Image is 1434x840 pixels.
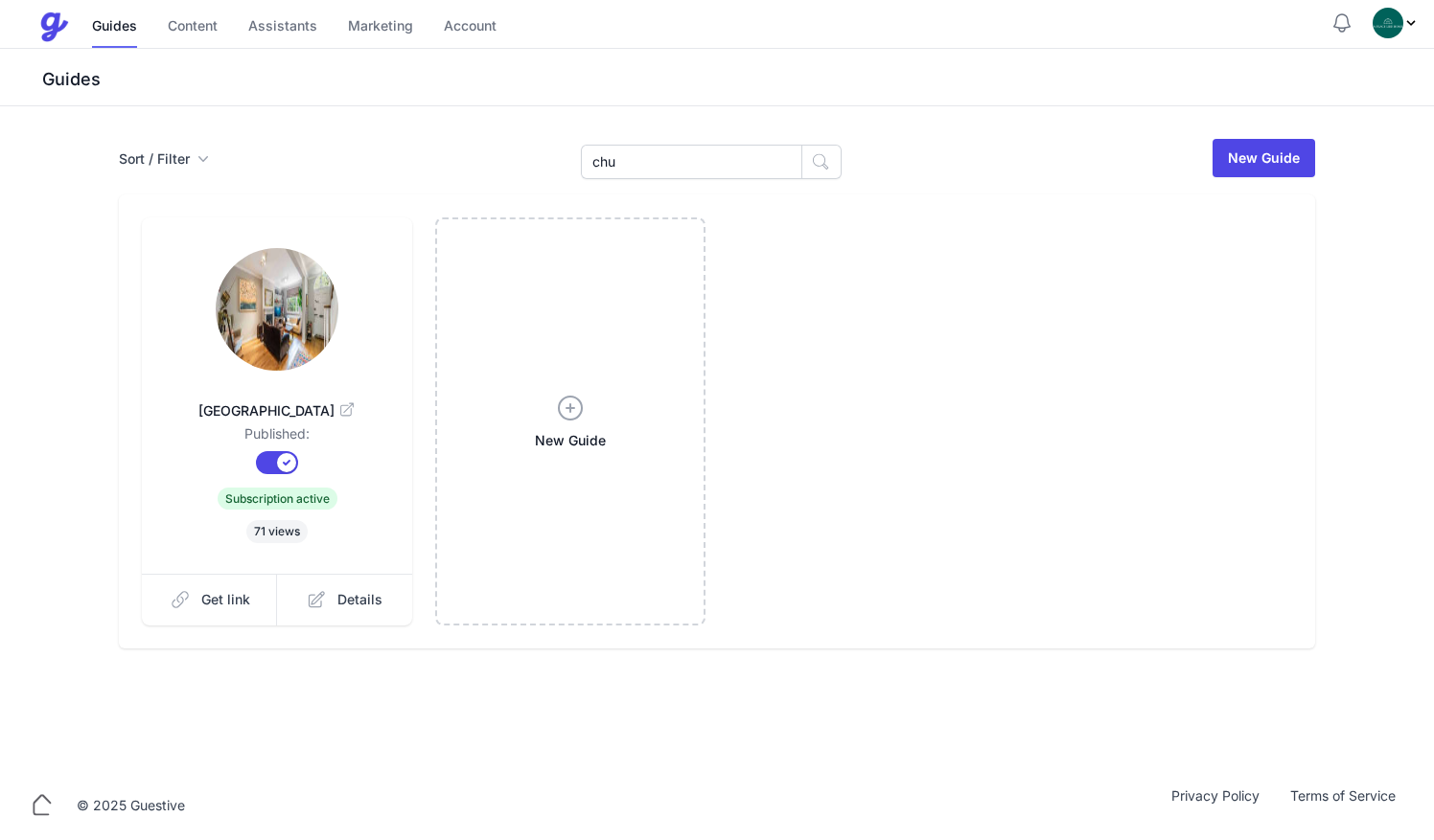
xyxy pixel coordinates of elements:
a: Terms of Service [1275,786,1411,825]
span: Details [337,590,382,609]
span: 71 views [246,520,308,543]
button: Notifications [1330,11,1353,34]
img: oovs19i4we9w73xo0bfpgswpi0cd [1373,8,1403,38]
a: Content [168,7,218,48]
iframe: chat widget [1229,798,1424,840]
a: New Guide [1213,139,1315,177]
a: Privacy Policy [1156,786,1275,825]
input: Search Guides [581,145,802,179]
span: [GEOGRAPHIC_DATA] [173,401,382,420]
span: Get link [201,590,250,609]
img: w47lgo77s9wue5zp0ihiy9adqoxd [216,248,338,371]
button: Sort / Filter [119,149,209,169]
h3: Guides [38,68,1434,91]
a: Assistants [248,7,317,48]
span: New Guide [535,431,606,450]
img: Guestive Guides [38,11,69,42]
a: Details [277,574,412,625]
a: Account [444,7,497,48]
a: New Guide [435,217,705,625]
a: [GEOGRAPHIC_DATA] [173,378,382,424]
a: Marketing [348,7,413,48]
span: Subscription active [218,488,337,510]
div: © 2025 Guestive [77,796,185,815]
div: Profile Menu [1373,8,1419,38]
a: Guides [92,7,137,48]
a: Get link [142,574,278,625]
dd: Published: [173,424,382,451]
